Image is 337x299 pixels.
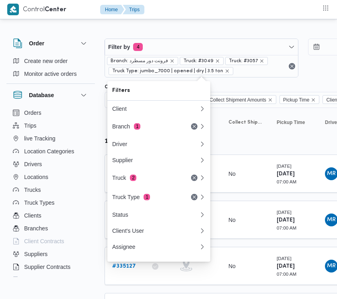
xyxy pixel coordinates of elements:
small: 07:00 AM [277,272,299,277]
img: X8yXhbKr1z7QwAAAABJRU5ErkJggg== [7,4,19,15]
h3: Order [29,39,44,48]
button: Clients [10,209,92,222]
span: Supplier Contracts [24,262,70,272]
button: Client Contracts [10,235,92,248]
div: Driver [112,141,199,147]
button: Pickup Time [273,116,314,129]
button: remove selected entity [259,59,264,63]
b: Center [45,7,66,13]
small: 07:00 AM [277,179,299,183]
span: 1 [144,194,150,200]
span: Orders [24,108,41,118]
button: Suppliers [10,248,92,260]
span: MR [327,214,336,227]
span: Collect Shipment Amounts [228,119,262,126]
span: 1 [134,123,140,130]
div: Client's User [112,228,199,234]
div: Truck Type [112,194,180,200]
span: Pickup Time [279,95,319,104]
span: Drivers [24,159,42,169]
span: Collect Shipment Amounts [206,95,276,104]
span: live Tracking [24,134,55,143]
button: Home [100,5,124,14]
div: Assignee [112,244,199,250]
b: [DATE] [277,171,295,176]
small: [DATE] [277,211,292,215]
button: Order [13,39,88,48]
button: Remove Pickup Time from selection in this group [311,98,316,102]
small: 07:00 AM [277,226,299,230]
button: Driver [107,136,210,152]
span: Truck: #3049 [183,57,214,65]
button: Trips [10,119,92,132]
button: remove selected entity [170,59,175,63]
div: No [228,217,236,224]
div: Branch [112,123,180,130]
button: Locations [10,171,92,183]
div: Database [6,106,95,280]
span: Branch: فرونت دور مسطرد [111,57,168,65]
span: MR [327,260,336,273]
button: Remove [189,122,199,131]
button: Supplier Contracts [10,260,92,273]
button: Location Categories [10,145,92,158]
span: Devices [24,275,44,285]
button: Remove [287,61,297,71]
button: live Tracking [10,132,92,145]
span: Truck: #3057 [225,57,268,65]
button: Status [107,207,210,223]
button: Orders [10,106,92,119]
span: Truck Types [24,198,54,207]
small: [DATE] [277,257,292,262]
span: Truck Type: jumbo_7000 | opened | dry | 3.5 ton [112,67,223,75]
span: Suppliers [24,249,47,259]
button: Supplier [107,152,210,168]
span: 2 [130,175,136,181]
div: No [228,263,236,271]
span: Pickup Time [283,96,309,104]
span: Pickup Time [277,119,305,126]
span: Branch: فرونت دور مسطرد [107,57,178,65]
small: [DATE] [277,164,292,169]
b: [DATE] [277,218,295,223]
a: #335127 [112,262,136,272]
button: Devices [10,273,92,286]
span: Truck Type: jumbo_7000 | opened | dry | 3.5 ton [109,67,233,75]
button: Trips [123,5,144,14]
h3: Database [29,90,54,100]
span: Truck: #3049 [180,57,224,65]
span: Create new order [24,56,68,66]
button: Remove [189,173,199,183]
span: Collect Shipment Amounts [210,96,266,104]
button: Trucks [10,183,92,196]
button: Monitor active orders [10,67,92,80]
button: Truck Types [10,196,92,209]
b: قنو1329 [105,138,128,144]
button: remove selected entity [215,59,220,63]
button: Client [107,101,210,117]
button: Truck2Remove [107,168,210,187]
div: No [228,170,236,177]
span: Location Categories [24,146,74,156]
span: Monitor active orders [24,69,77,79]
span: Trucks [24,185,41,195]
iframe: chat widget [8,267,34,291]
button: Filter by4 active filters [105,39,298,55]
button: Truck Type1Remove [107,187,210,207]
button: Client's User [107,223,210,239]
div: Truck [112,175,180,181]
span: MR [327,167,336,180]
button: Drivers [10,158,92,171]
span: Trips [24,121,37,130]
button: Branches [10,222,92,235]
button: Assignee [107,239,210,255]
div: Status [112,212,199,218]
label: Columns [105,84,125,90]
span: Locations [24,172,48,182]
div: Client [112,106,199,112]
b: # 335127 [112,264,136,269]
button: remove selected entity [225,69,230,73]
button: Branch1Remove [107,117,210,136]
button: Remove Collect Shipment Amounts from selection in this group [268,98,273,102]
span: Branches [24,224,48,233]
